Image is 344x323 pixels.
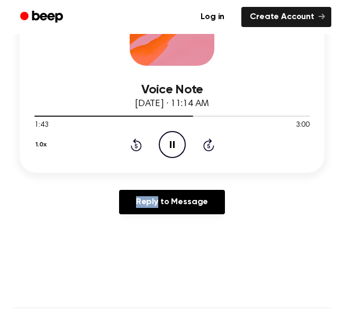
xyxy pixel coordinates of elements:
[190,5,235,29] a: Log in
[13,7,73,28] a: Beep
[241,7,331,27] a: Create Account
[34,136,50,154] button: 1.0x
[34,83,310,97] h3: Voice Note
[119,190,225,214] a: Reply to Message
[296,120,310,131] span: 3:00
[34,120,48,131] span: 1:43
[135,99,209,109] span: [DATE] · 11:14 AM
